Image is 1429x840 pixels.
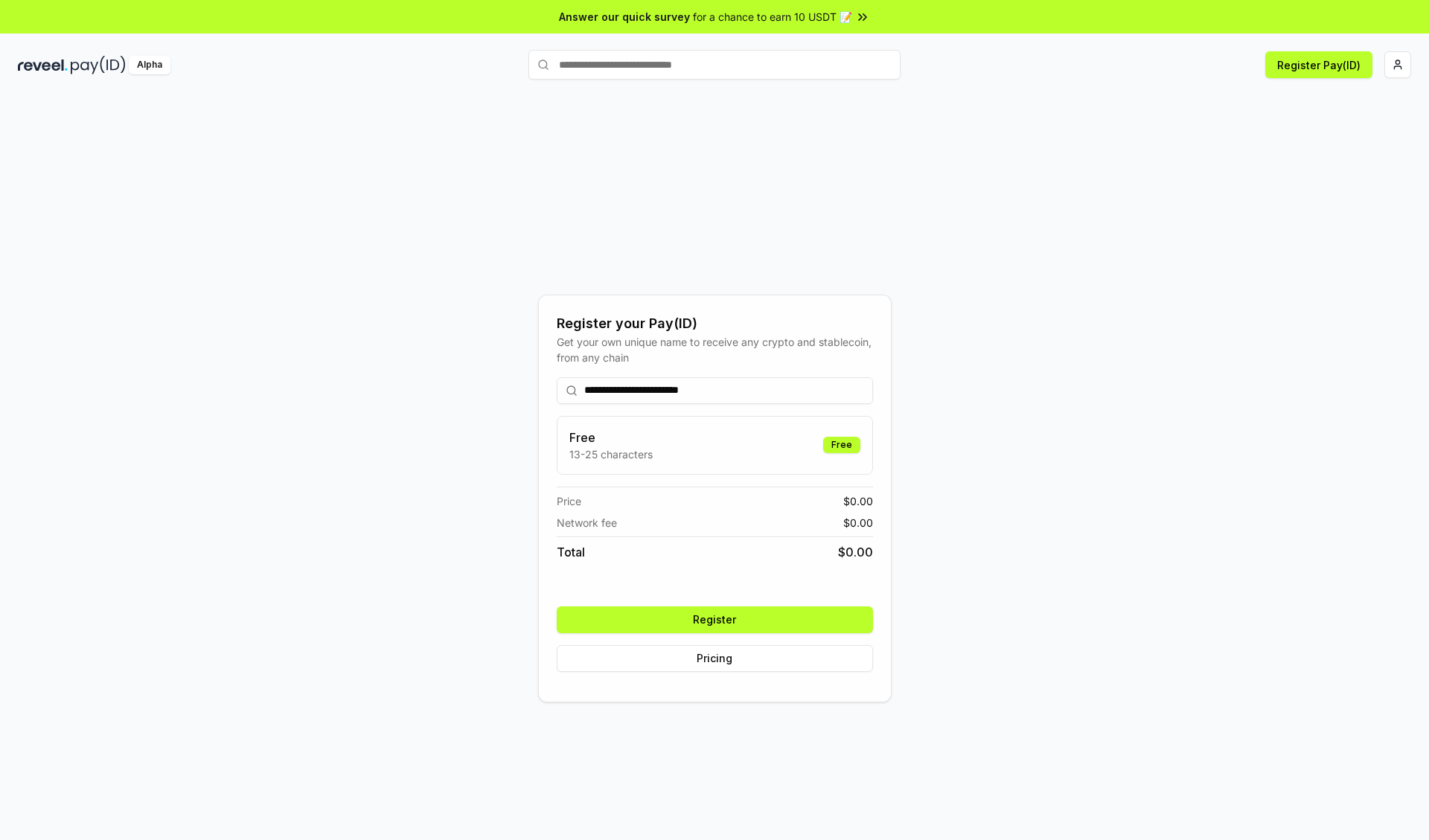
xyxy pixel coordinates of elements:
[557,543,585,561] span: Total
[557,515,617,530] span: Network fee
[823,437,860,453] div: Free
[557,645,873,672] button: Pricing
[569,446,653,462] p: 13-25 characters
[1265,51,1372,78] button: Register Pay(ID)
[693,9,852,25] span: for a chance to earn 10 USDT 📝
[569,429,653,446] h3: Free
[557,606,873,633] button: Register
[843,493,873,509] span: $ 0.00
[129,56,170,74] div: Alpha
[559,9,690,25] span: Answer our quick survey
[71,56,126,74] img: pay_id
[843,515,873,530] span: $ 0.00
[838,543,873,561] span: $ 0.00
[18,56,68,74] img: reveel_dark
[557,493,581,509] span: Price
[557,313,873,334] div: Register your Pay(ID)
[557,334,873,365] div: Get your own unique name to receive any crypto and stablecoin, from any chain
